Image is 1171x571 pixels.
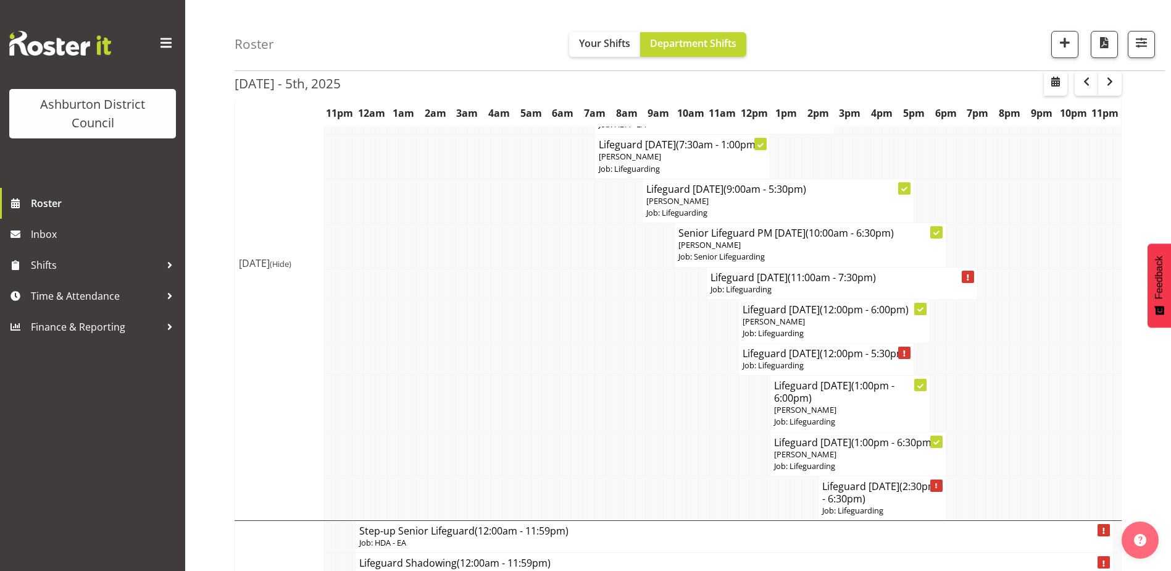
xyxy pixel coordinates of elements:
span: Roster [31,194,179,213]
th: 9am [643,99,675,127]
span: (2:30pm - 6:30pm) [822,480,937,505]
th: 2am [419,99,451,127]
th: 1am [387,99,419,127]
p: Job: Lifeguarding [599,163,766,175]
button: Department Shifts [640,32,746,57]
span: (12:00pm - 5:30pm) [820,347,909,360]
th: 5pm [898,99,930,127]
p: Job: Lifeguarding [743,328,926,339]
p: Job: Lifeguarding [711,284,973,295]
span: (1:00pm - 6:00pm) [774,379,894,405]
th: 5am [515,99,547,127]
span: [PERSON_NAME] [774,449,836,460]
th: 3am [451,99,483,127]
button: Download a PDF of the roster according to the set date range. [1091,31,1118,58]
span: [PERSON_NAME] [678,239,741,250]
span: [PERSON_NAME] [774,404,836,415]
h4: Senior Lifeguard PM [DATE] [678,227,941,239]
p: Job: Lifeguarding [646,207,909,219]
th: 8pm [994,99,1026,127]
span: (10:00am - 6:30pm) [806,226,894,240]
th: 2pm [802,99,834,127]
p: Job: HDA - EA [359,537,1109,549]
th: 11pm [1090,99,1122,127]
th: 7pm [962,99,994,127]
th: 11pm [323,99,356,127]
button: Filter Shifts [1128,31,1155,58]
span: (12:00pm - 6:00pm) [820,303,909,316]
span: (7:30am - 1:00pm) [676,138,759,151]
button: Select a specific date within the roster. [1044,71,1067,96]
th: 10pm [1057,99,1090,127]
span: [PERSON_NAME] [646,195,709,206]
button: Feedback - Show survey [1148,243,1171,328]
span: (Hide) [270,258,291,269]
span: (9:00am - 5:30pm) [723,182,806,196]
img: help-xxl-2.png [1134,534,1146,546]
th: 11am [706,99,738,127]
div: Ashburton District Council [22,95,164,132]
span: Finance & Reporting [31,318,160,336]
button: Your Shifts [569,32,640,57]
h4: Lifeguard [DATE] [743,303,926,316]
th: 3pm [834,99,866,127]
p: Job: Lifeguarding [743,360,910,371]
p: Job: Lifeguarding [774,416,925,428]
h4: Lifeguard [DATE] [599,138,766,151]
h4: Lifeguard [DATE] [774,436,941,449]
h2: [DATE] - 5th, 2025 [235,75,341,91]
button: Add a new shift [1051,31,1078,58]
th: 1pm [770,99,802,127]
th: 12am [356,99,388,127]
th: 4am [483,99,515,127]
th: 6am [547,99,579,127]
h4: Lifeguard [DATE] [774,379,925,404]
th: 8am [611,99,643,127]
span: (12:00am - 11:59pm) [457,556,551,570]
th: 10am [675,99,707,127]
span: (12:00am - 11:59pm) [475,524,569,538]
p: Job: Lifeguarding [774,460,941,472]
h4: Roster [235,37,274,51]
h4: Step-up Senior Lifeguard [359,525,1109,537]
span: Department Shifts [650,36,736,50]
p: Job: Lifeguarding [822,505,942,517]
span: [PERSON_NAME] [599,151,661,162]
th: 4pm [866,99,898,127]
span: Inbox [31,225,179,243]
th: 9pm [1025,99,1057,127]
h4: Lifeguard [DATE] [646,183,909,195]
th: 6pm [930,99,962,127]
span: [PERSON_NAME] [743,316,805,327]
h4: Lifeguard [DATE] [711,271,973,284]
th: 7am [579,99,611,127]
img: Rosterit website logo [9,31,111,56]
h4: Lifeguard [DATE] [822,480,942,505]
td: [DATE] [235,6,324,521]
th: 12pm [738,99,770,127]
span: Shifts [31,256,160,274]
span: Your Shifts [579,36,630,50]
span: (11:00am - 7:30pm) [788,271,876,284]
span: (1:00pm - 6:30pm) [851,436,935,449]
h4: Lifeguard Shadowing [359,557,1109,569]
h4: Lifeguard [DATE] [743,347,910,360]
p: Job: Senior Lifeguarding [678,251,941,263]
span: Time & Attendance [31,287,160,305]
span: Feedback [1154,256,1165,299]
